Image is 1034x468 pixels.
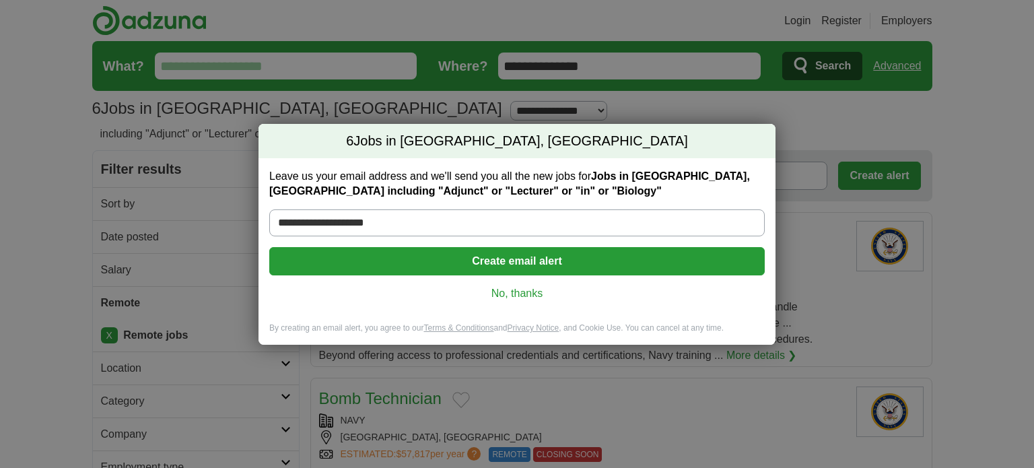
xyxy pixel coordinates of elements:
a: No, thanks [280,286,754,301]
a: Privacy Notice [508,323,559,333]
button: Create email alert [269,247,765,275]
span: 6 [346,132,353,151]
div: By creating an email alert, you agree to our and , and Cookie Use. You can cancel at any time. [258,323,775,345]
a: Terms & Conditions [423,323,493,333]
label: Leave us your email address and we'll send you all the new jobs for [269,169,765,199]
h2: Jobs in [GEOGRAPHIC_DATA], [GEOGRAPHIC_DATA] [258,124,775,159]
